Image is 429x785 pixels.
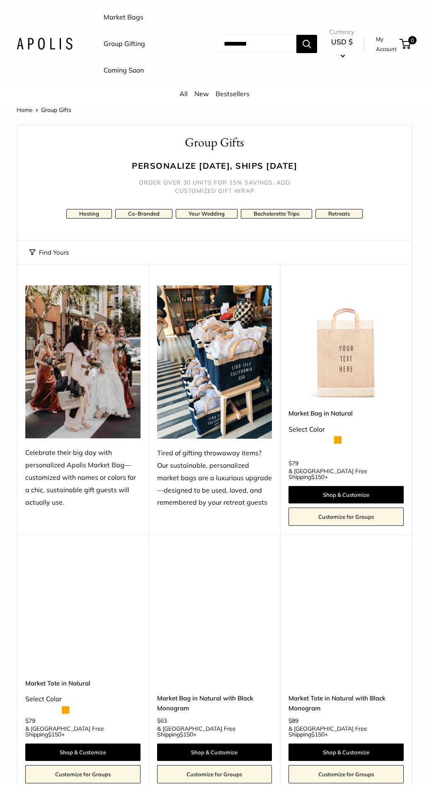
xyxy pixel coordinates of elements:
div: Tired of gifting throwaway items? Our sustainable, personalized market bags are a luxurious upgra... [157,447,272,509]
a: Bachelorette Trips [241,209,312,219]
a: Customize for Groups [288,765,404,783]
span: & [GEOGRAPHIC_DATA] Free Shipping + [288,726,404,737]
a: Retreats [315,209,363,219]
span: $89 [288,717,298,724]
a: Market Bag in Natural with Black Monogram [157,693,272,713]
a: Home [17,106,33,114]
a: Customize for Groups [25,765,141,783]
img: Tired of gifting throwaway items? Our sustainable, personalized market bags are a luxurious upgra... [157,285,272,439]
a: Hosting [66,209,112,219]
span: $79 [25,717,35,724]
span: Group Gifts [41,106,71,114]
a: My Account [376,34,397,54]
span: $150 [311,473,325,481]
h5: Order over 30 units for 15% savings, add customized gift wrap [132,178,298,195]
a: Shop & Customize [288,744,404,761]
img: Market Bag in Natural [288,285,404,401]
button: USD $ [329,35,354,62]
span: Currency [329,26,354,38]
a: Coming Soon [104,64,144,77]
h3: Personalize [DATE], ships [DATE] [29,160,400,172]
img: Apolis [17,38,73,50]
nav: Breadcrumb [17,105,71,115]
a: Market Tote in Natural [25,678,141,688]
span: $63 [157,717,167,724]
a: Group Gifting [104,38,145,50]
a: Your Wedding [176,209,238,219]
a: description_Make it yours with custom printed text.description_The Original Market bag in its 4 n... [25,555,141,670]
span: $150 [48,731,61,738]
button: Find Yours [29,247,69,258]
button: Search [296,35,317,53]
span: 0 [408,36,417,44]
a: Bestsellers [216,90,250,98]
span: USD $ [331,37,353,46]
img: Celebrate their big day with personalized Apolis Market Bag—customized with names or colors for a... [25,285,141,439]
a: Co-Branded [115,209,172,219]
span: & [GEOGRAPHIC_DATA] Free Shipping + [25,726,141,737]
a: Shop & Customize [157,744,272,761]
span: $150 [180,731,193,738]
a: 0 [400,39,411,49]
div: Select Color [288,423,404,436]
a: Customize for Groups [288,508,404,526]
a: Shop & Customize [288,486,404,503]
span: $79 [288,459,298,467]
a: All [179,90,188,98]
span: & [GEOGRAPHIC_DATA] Free Shipping + [157,726,272,737]
a: New [194,90,209,98]
div: Celebrate their big day with personalized Apolis Market Bag—customized with names or colors for a... [25,447,141,509]
input: Search... [217,35,296,53]
a: Market Bag in Natural [288,408,404,418]
span: & [GEOGRAPHIC_DATA] Free Shipping + [288,468,404,480]
a: Market Bag in NaturalMarket Bag in Natural [288,285,404,401]
a: Shop & Customize [25,744,141,761]
span: $150 [311,731,325,738]
a: Market Tote in Natural with Black Monogram [288,693,404,713]
a: description_Make it yours with custom monogram printed text.Market Tote in Natural with Black Mon... [288,555,404,670]
div: Select Color [25,693,141,705]
a: Market Bag in Natural with Black MonogramMarket Bag in Natural with Black Monogram [157,555,272,670]
a: Customize for Groups [157,765,272,783]
h1: Group Gifts [29,134,400,151]
a: Market Bags [104,11,143,24]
